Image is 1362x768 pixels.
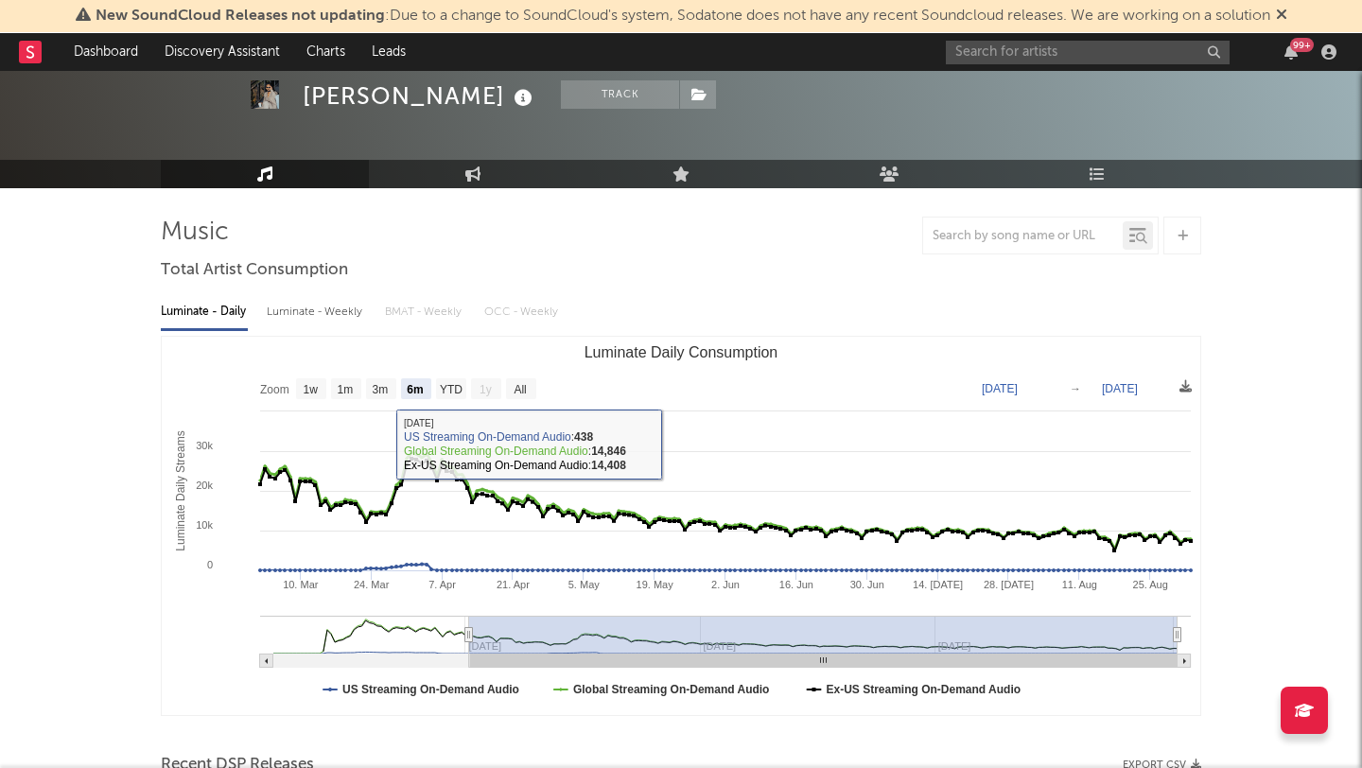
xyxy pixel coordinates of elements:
[1133,579,1168,590] text: 25. Aug
[293,33,358,71] a: Charts
[304,383,319,396] text: 1w
[174,430,187,550] text: Luminate Daily Streams
[1070,382,1081,395] text: →
[982,382,1018,395] text: [DATE]
[1290,38,1314,52] div: 99 +
[946,41,1230,64] input: Search for artists
[637,579,674,590] text: 19. May
[711,579,740,590] text: 2. Jun
[161,259,348,282] span: Total Artist Consumption
[354,579,390,590] text: 24. Mar
[162,337,1200,715] svg: Luminate Daily Consumption
[96,9,1270,24] span: : Due to a change to SoundCloud's system, Sodatone does not have any recent Soundcloud releases. ...
[267,296,366,328] div: Luminate - Weekly
[338,383,354,396] text: 1m
[373,383,389,396] text: 3m
[260,383,289,396] text: Zoom
[283,579,319,590] text: 10. Mar
[196,480,213,491] text: 20k
[480,383,492,396] text: 1y
[497,579,530,590] text: 21. Apr
[984,579,1034,590] text: 28. [DATE]
[1102,382,1138,395] text: [DATE]
[342,683,519,696] text: US Streaming On-Demand Audio
[196,440,213,451] text: 30k
[358,33,419,71] a: Leads
[827,683,1021,696] text: Ex-US Streaming On-Demand Audio
[440,383,463,396] text: YTD
[573,683,770,696] text: Global Streaming On-Demand Audio
[561,80,679,109] button: Track
[161,296,248,328] div: Luminate - Daily
[779,579,813,590] text: 16. Jun
[1062,579,1097,590] text: 11. Aug
[407,383,423,396] text: 6m
[96,9,385,24] span: New SoundCloud Releases not updating
[207,559,213,570] text: 0
[61,33,151,71] a: Dashboard
[514,383,526,396] text: All
[303,80,537,112] div: [PERSON_NAME]
[1284,44,1298,60] button: 99+
[923,229,1123,244] input: Search by song name or URL
[850,579,884,590] text: 30. Jun
[151,33,293,71] a: Discovery Assistant
[196,519,213,531] text: 10k
[585,344,778,360] text: Luminate Daily Consumption
[913,579,963,590] text: 14. [DATE]
[428,579,456,590] text: 7. Apr
[1276,9,1287,24] span: Dismiss
[568,579,601,590] text: 5. May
